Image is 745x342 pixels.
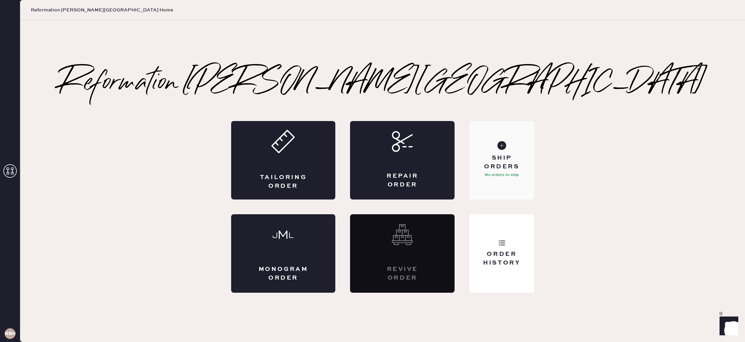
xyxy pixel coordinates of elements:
p: No orders to ship [485,171,519,179]
h2: Reformation [PERSON_NAME][GEOGRAPHIC_DATA] [59,70,706,97]
div: Repair Order [377,172,428,189]
div: Monogram Order [258,265,309,282]
div: Tailoring Order [258,173,309,190]
div: Interested? Contact us at care@hemster.co [350,214,455,293]
div: Revive order [377,265,428,282]
div: Order History [475,250,529,267]
iframe: Front Chat [713,312,742,341]
div: Ship Orders [475,154,529,171]
h3: RBHA [5,331,15,336]
span: Reformation [PERSON_NAME][GEOGRAPHIC_DATA] Home [31,7,173,13]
